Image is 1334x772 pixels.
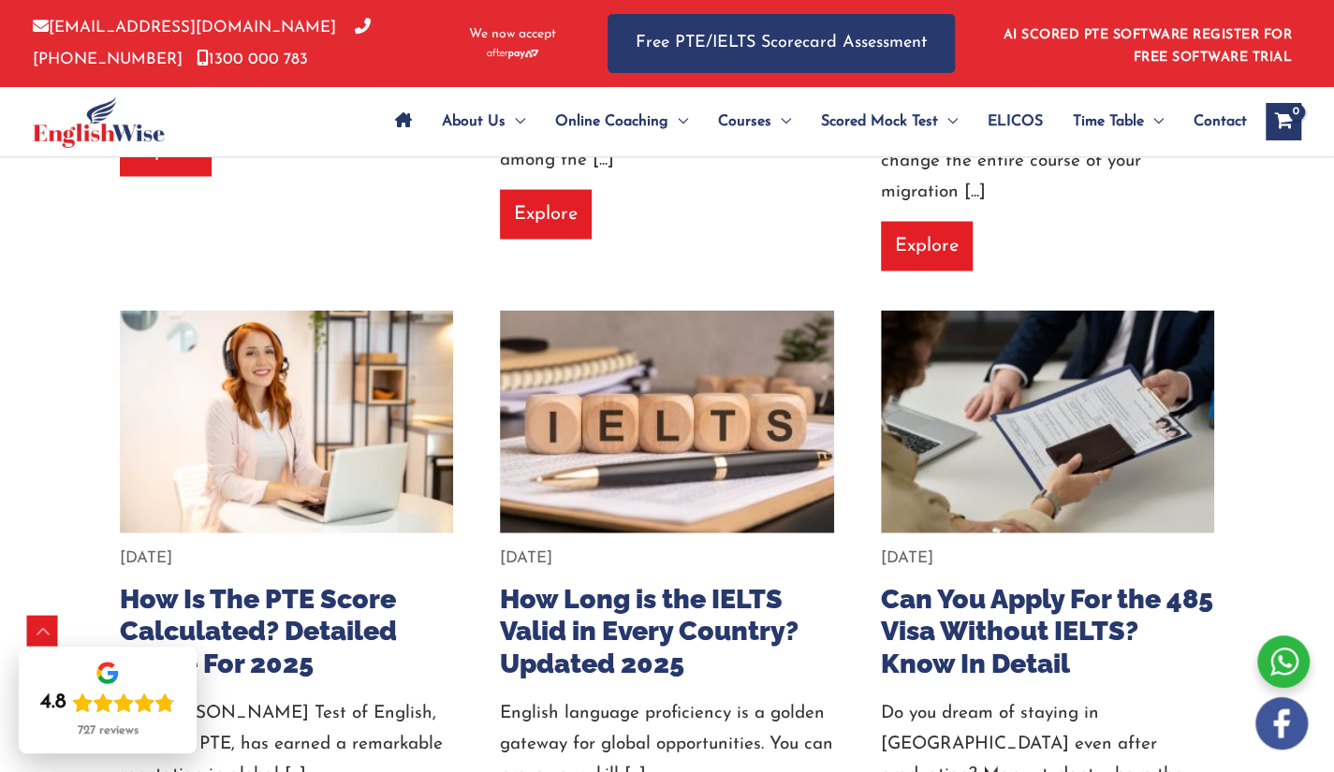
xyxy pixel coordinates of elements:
span: Scored Mock Test [821,89,938,154]
span: Menu Toggle [1144,89,1164,154]
span: Contact [1194,89,1247,154]
img: cropped-ew-logo [33,96,165,148]
a: AI SCORED PTE SOFTWARE REGISTER FOR FREE SOFTWARE TRIAL [1004,28,1293,65]
a: How Long is the IELTS Valid in Every Country? Updated 2025 [500,583,799,678]
span: Menu Toggle [668,89,688,154]
span: Time Table [1073,89,1144,154]
span: About Us [442,89,506,154]
span: Menu Toggle [938,89,958,154]
a: [EMAIL_ADDRESS][DOMAIN_NAME] [33,20,336,36]
a: Scored Mock TestMenu Toggle [806,89,973,154]
a: Contact [1179,89,1247,154]
span: Online Coaching [555,89,668,154]
div: Did you know that a single number can change the entire course of your migration [...] [881,114,1215,208]
span: [DATE] [881,550,933,566]
a: CoursesMenu Toggle [703,89,806,154]
a: Explore [881,222,973,271]
a: How Is The PTE Score Calculated? Detailed Guide For 2025 [120,583,397,678]
span: Menu Toggle [771,89,791,154]
span: ELICOS [988,89,1043,154]
img: white-facebook.png [1255,697,1308,750]
a: 1300 000 783 [197,51,308,67]
div: 727 reviews [78,723,139,738]
a: Online CoachingMenu Toggle [540,89,703,154]
a: [PHONE_NUMBER] [33,20,371,66]
span: Menu Toggle [506,89,525,154]
nav: Site Navigation: Main Menu [380,89,1247,154]
aside: Header Widget 1 [992,13,1301,74]
div: 4.8 [40,690,66,716]
a: Free PTE/IELTS Scorecard Assessment [608,14,955,73]
a: Can You Apply For the 485 Visa Without IELTS? Know In Detail [881,583,1213,678]
a: About UsMenu Toggle [427,89,540,154]
span: [DATE] [120,550,172,566]
span: Courses [718,89,771,154]
a: ELICOS [973,89,1058,154]
div: Rating: 4.8 out of 5 [40,690,175,716]
span: We now accept [469,25,556,44]
a: Time TableMenu Toggle [1058,89,1179,154]
span: [DATE] [500,550,552,566]
img: Afterpay-Logo [487,49,538,59]
a: Explore [500,190,592,240]
a: View Shopping Cart, empty [1266,103,1301,140]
